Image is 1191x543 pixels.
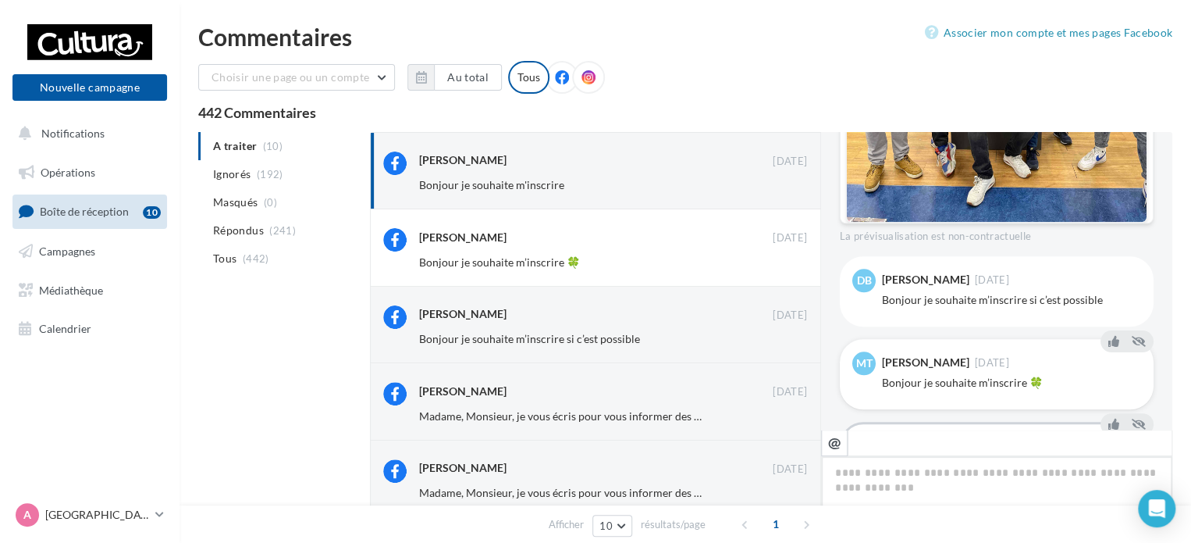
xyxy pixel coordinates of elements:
div: [PERSON_NAME] [419,460,507,476]
div: [PERSON_NAME] [419,384,507,399]
span: Choisir une page ou un compte [212,70,369,84]
a: Opérations [9,156,170,189]
button: Choisir une page ou un compte [198,64,395,91]
span: Afficher [549,517,584,532]
div: [PERSON_NAME] [882,357,969,368]
span: (241) [269,224,296,237]
p: [GEOGRAPHIC_DATA] [45,507,149,523]
div: [PERSON_NAME] [882,274,969,285]
a: Boîte de réception10 [9,195,170,228]
span: Ignorés [213,166,251,182]
span: Tous [213,251,236,266]
button: @ [821,430,848,456]
button: Notifications [9,117,164,150]
span: Bonjour je souhaite m’inscrire 🍀 [419,255,580,269]
div: [PERSON_NAME] [419,230,507,245]
span: Répondus [213,223,264,238]
span: Opérations [41,166,95,179]
span: Campagnes [39,245,95,258]
div: La prévisualisation est non-contractuelle [840,223,1154,244]
span: (192) [257,168,283,180]
div: Open Intercom Messenger [1138,490,1175,527]
div: [PERSON_NAME] [419,152,507,168]
span: [DATE] [975,275,1009,285]
span: Masqués [213,195,258,210]
span: Bonjour je souhaite m’inscrire si c’est possible [419,332,640,345]
div: [PERSON_NAME] [419,306,507,322]
a: Associer mon compte et mes pages Facebook [925,23,1172,42]
a: Campagnes [9,235,170,268]
span: (442) [243,252,269,265]
div: Bonjour je souhaite m’inscrire 🍀 [882,375,1141,391]
span: [DATE] [773,385,807,399]
span: MT [856,355,873,371]
span: Bonjour je souhaite m'inscrire [419,178,564,191]
div: 442 Commentaires [198,105,1172,120]
span: Notifications [41,127,105,140]
span: [DATE] [773,231,807,245]
a: Médiathèque [9,274,170,307]
span: résultats/page [641,517,706,532]
a: Calendrier [9,313,170,345]
div: 10 [143,206,161,219]
span: Boîte de réception [40,205,129,218]
button: Au total [407,64,502,91]
span: Calendrier [39,322,91,335]
span: DB [857,273,872,288]
i: @ [828,435,841,449]
a: A [GEOGRAPHIC_DATA] [12,500,167,530]
div: Bonjour je souhaite m’inscrire si c’est possible [882,292,1141,308]
button: Au total [434,64,502,91]
span: [DATE] [773,309,807,323]
span: 1 [763,512,788,537]
div: Commentaires [198,25,1172,48]
button: Nouvelle campagne [12,74,167,101]
span: Médiathèque [39,283,103,296]
span: (0) [264,196,277,209]
span: [DATE] [773,463,807,477]
span: 10 [599,520,613,532]
span: [DATE] [773,155,807,169]
div: Tous [508,61,549,94]
span: [DATE] [975,358,1009,368]
button: 10 [592,515,632,537]
span: A [23,507,31,523]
